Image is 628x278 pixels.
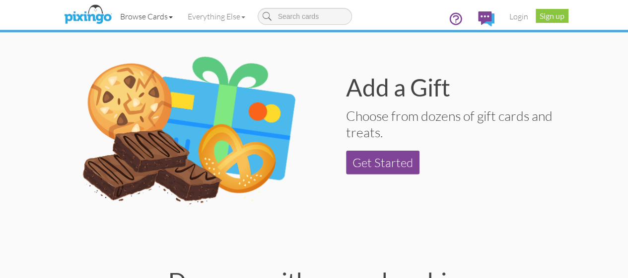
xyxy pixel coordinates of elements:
[478,11,494,26] img: comments.svg
[258,8,352,25] input: Search cards
[346,76,560,99] div: Add a Gift
[113,4,180,29] a: Browse Cards
[77,50,299,226] img: megabytes.png
[346,151,419,175] a: Get Started
[62,2,114,27] img: pixingo logo
[180,4,253,29] a: Everything Else
[536,9,568,23] a: Sign up
[502,4,536,29] a: Login
[346,107,560,141] div: Choose from dozens of gift cards and treats.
